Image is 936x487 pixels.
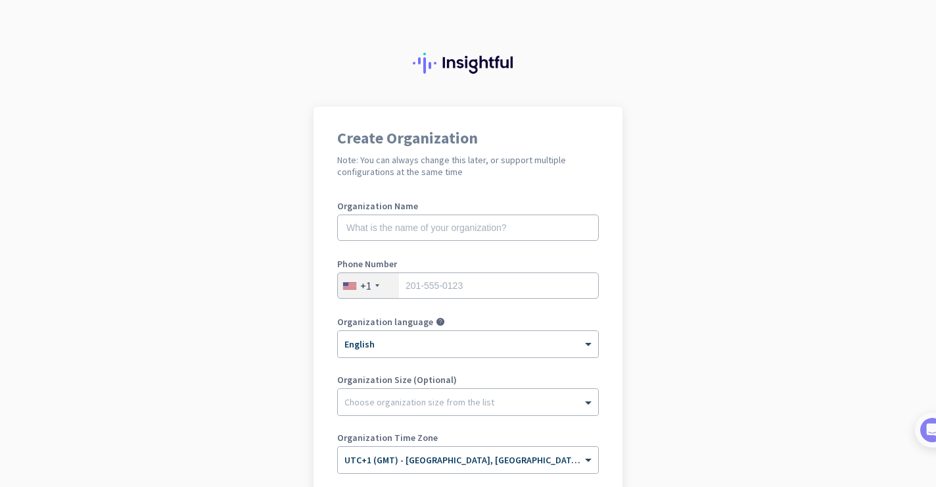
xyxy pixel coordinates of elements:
[337,215,599,241] input: What is the name of your organization?
[337,259,599,269] label: Phone Number
[413,53,523,74] img: Insightful
[337,375,599,384] label: Organization Size (Optional)
[337,433,599,442] label: Organization Time Zone
[360,279,371,292] div: +1
[337,130,599,146] h1: Create Organization
[337,317,433,326] label: Organization language
[436,317,445,326] i: help
[337,272,599,299] input: 201-555-0123
[337,154,599,178] h2: Note: You can always change this later, or support multiple configurations at the same time
[337,201,599,211] label: Organization Name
